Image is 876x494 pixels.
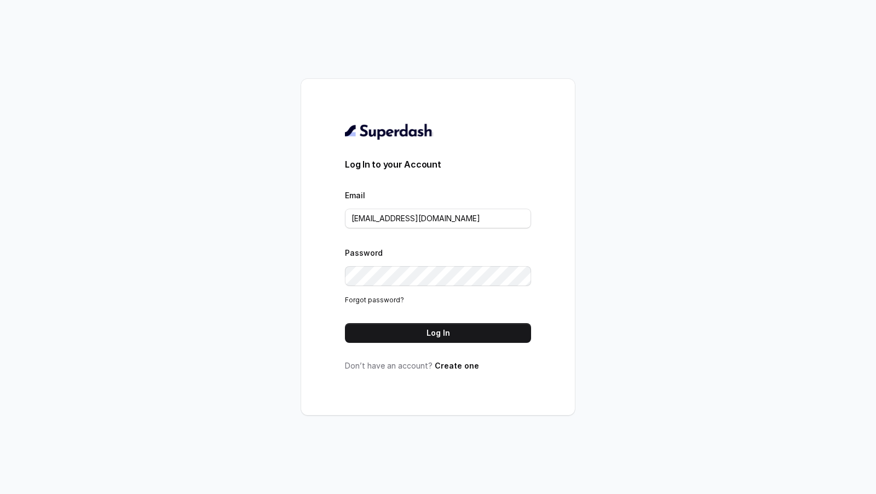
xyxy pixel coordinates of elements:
[435,361,479,370] a: Create one
[345,123,433,140] img: light.svg
[345,296,404,304] a: Forgot password?
[345,191,365,200] label: Email
[345,209,531,228] input: youremail@example.com
[345,158,531,171] h3: Log In to your Account
[345,323,531,343] button: Log In
[345,360,531,371] p: Don’t have an account?
[345,248,383,257] label: Password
